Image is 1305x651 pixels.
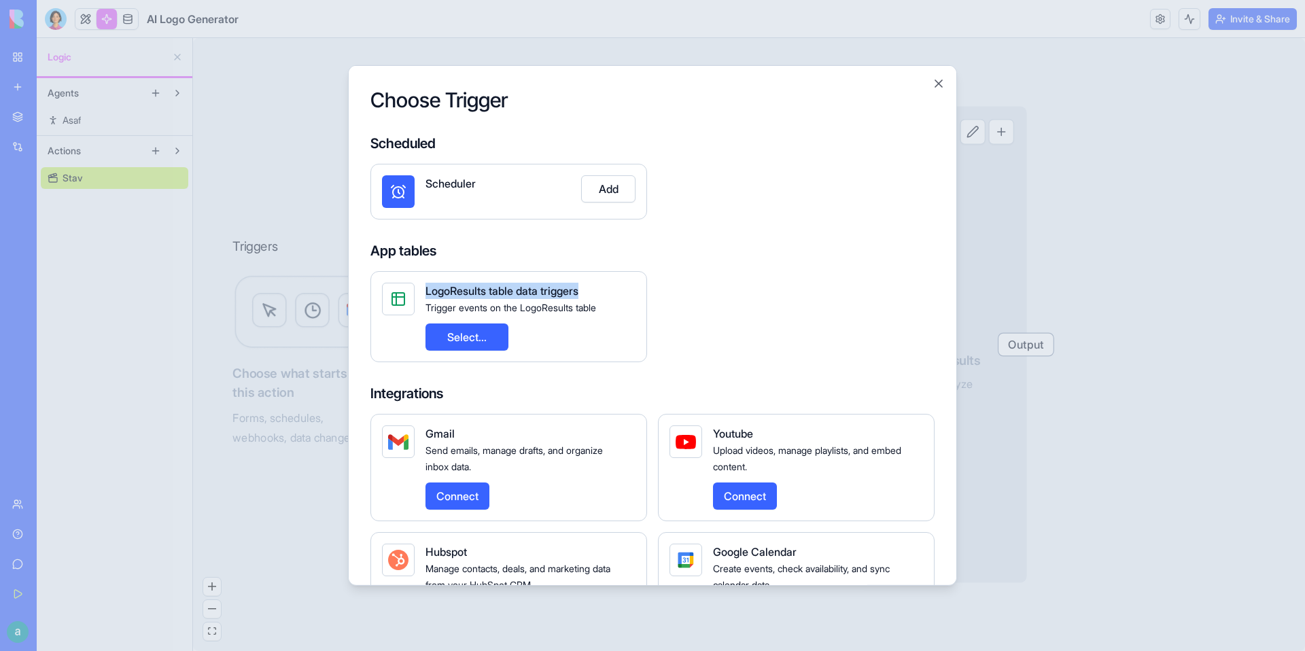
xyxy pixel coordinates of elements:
span: Trigger events on the LogoResults table [425,302,596,313]
span: Gmail [425,427,455,440]
button: Connect [425,482,489,510]
span: Manage contacts, deals, and marketing data from your HubSpot CRM. [425,563,610,591]
h4: Scheduled [370,134,935,153]
span: Upload videos, manage playlists, and embed content. [713,444,901,472]
span: Hubspot [425,545,467,559]
span: Youtube [713,427,753,440]
span: Google Calendar [713,545,797,559]
span: Scheduler [425,177,476,190]
button: Select... [425,323,508,351]
button: Close [932,77,945,90]
span: LogoResults table data triggers [425,284,578,298]
h4: App tables [370,241,935,260]
button: Connect [713,482,777,510]
span: Send emails, manage drafts, and organize inbox data. [425,444,603,472]
h2: Choose Trigger [370,88,935,112]
span: Create events, check availability, and sync calendar data. [713,563,890,591]
h4: Integrations [370,384,935,403]
button: Add [581,175,636,203]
